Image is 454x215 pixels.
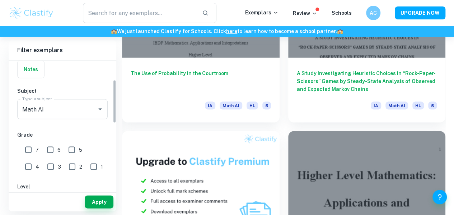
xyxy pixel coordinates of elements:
[369,9,378,17] h6: AC
[205,102,215,110] span: IA
[428,102,437,110] span: 5
[412,102,424,110] span: HL
[95,104,105,114] button: Open
[22,96,52,102] label: Type a subject
[17,87,108,95] h6: Subject
[220,102,242,110] span: Math AI
[245,9,279,17] p: Exemplars
[9,6,54,20] img: Clastify logo
[332,10,352,16] a: Schools
[79,163,82,171] span: 2
[1,27,453,35] h6: We just launched Clastify for Schools. Click to learn how to become a school partner.
[385,102,408,110] span: Math AI
[131,69,271,93] h6: The Use of Probability in the Courtroom
[83,3,196,23] input: Search for any exemplars...
[432,190,447,204] button: Help and Feedback
[293,9,317,17] p: Review
[247,102,258,110] span: HL
[17,131,108,139] h6: Grade
[366,6,380,20] button: AC
[79,146,82,154] span: 5
[371,102,381,110] span: IA
[9,40,116,60] h6: Filter exemplars
[58,163,61,171] span: 3
[36,146,39,154] span: 7
[111,28,117,34] span: 🏫
[18,61,44,78] button: Notes
[297,69,437,93] h6: A Study Investigating Heuristic Choices in “Rock-Paper-Scissors” Games by Steady-State Analysis o...
[17,183,108,191] h6: Level
[395,6,445,19] button: UPGRADE NOW
[85,196,113,209] button: Apply
[226,28,237,34] a: here
[57,146,61,154] span: 6
[101,163,103,171] span: 1
[36,163,39,171] span: 4
[262,102,271,110] span: 5
[337,28,343,34] span: 🏫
